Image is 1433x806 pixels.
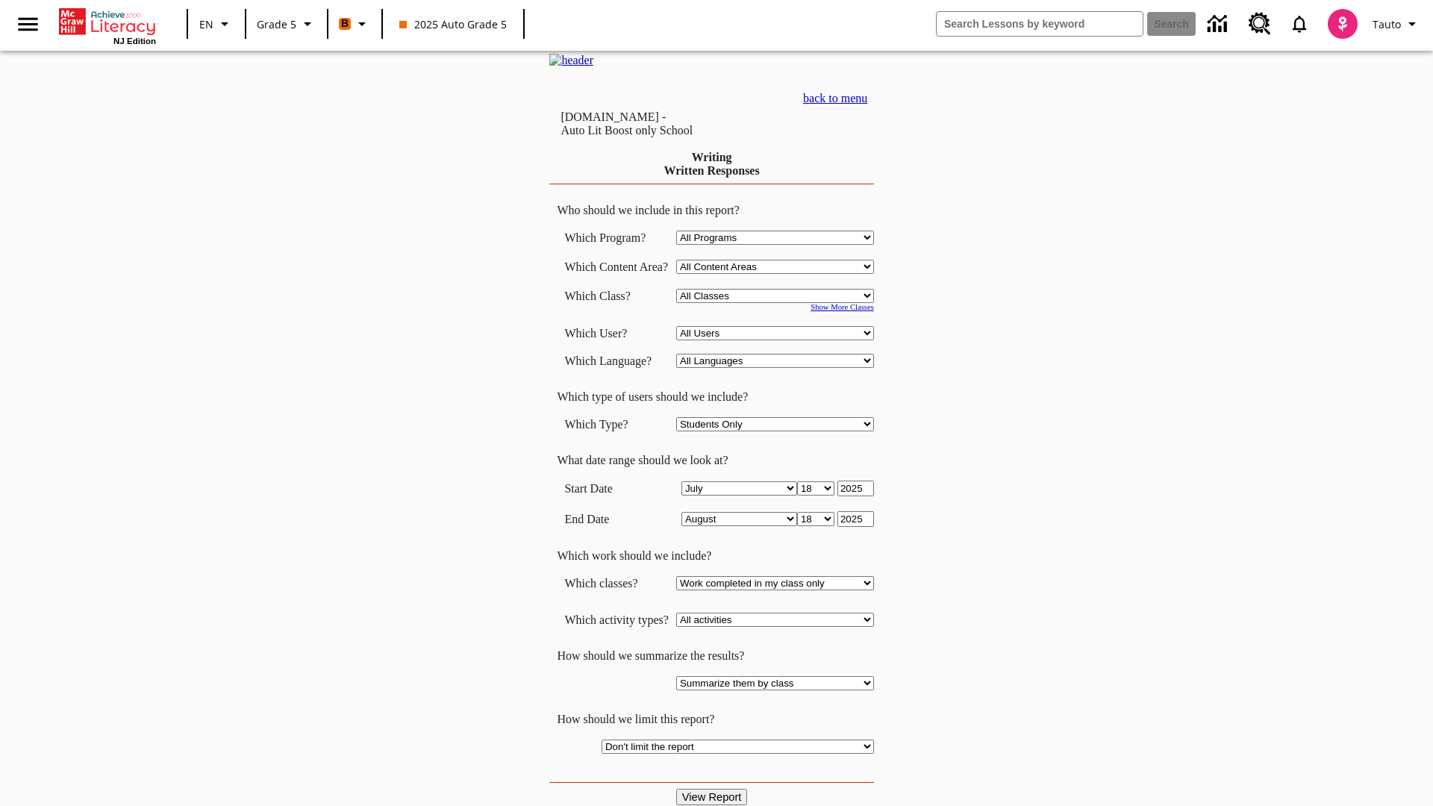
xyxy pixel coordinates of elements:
button: Profile/Settings [1367,10,1427,37]
span: 2025 Auto Grade 5 [399,16,507,32]
td: Which classes? [564,576,669,590]
td: How should we limit this report? [549,713,874,726]
td: Which Class? [564,289,669,303]
td: Which Type? [564,417,669,431]
td: Which activity types? [564,613,669,627]
span: EN [199,16,213,32]
input: search field [937,12,1143,36]
a: Show More Classes [811,303,874,311]
button: Select a new avatar [1319,4,1367,43]
td: Which work should we include? [549,549,874,563]
nobr: Which Content Area? [564,260,668,273]
td: What date range should we look at? [549,454,874,467]
span: Tauto [1373,16,1401,32]
div: Home [59,5,156,46]
a: Notifications [1280,4,1319,43]
img: avatar image [1328,9,1358,39]
span: Grade 5 [257,16,296,32]
td: Which User? [564,326,669,340]
td: Start Date [564,481,669,496]
a: back to menu [803,92,867,104]
td: Which Language? [564,354,669,368]
span: NJ Edition [113,37,156,46]
td: Which Program? [564,231,669,245]
input: View Report [676,789,748,805]
button: Language: EN, Select a language [193,10,240,37]
td: Who should we include in this report? [549,204,874,217]
button: Grade: Grade 5, Select a grade [251,10,322,37]
nobr: Auto Lit Boost only School [561,124,693,137]
a: Writing Written Responses [664,151,760,177]
td: End Date [564,511,669,527]
td: How should we summarize the results? [549,649,874,663]
a: Data Center [1199,4,1240,45]
a: Resource Center, Will open in new tab [1240,4,1280,44]
button: Boost Class color is orange. Change class color [333,10,377,37]
td: Which type of users should we include? [549,390,874,404]
img: header [549,54,593,67]
button: Open side menu [6,2,50,46]
td: [DOMAIN_NAME] - [561,110,750,137]
span: B [341,14,349,33]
